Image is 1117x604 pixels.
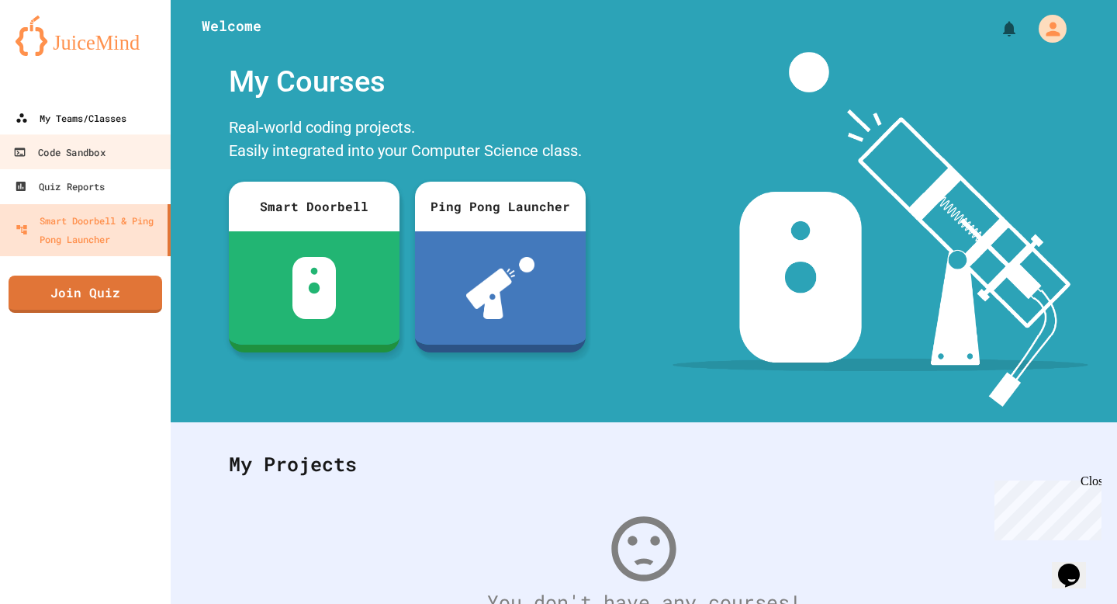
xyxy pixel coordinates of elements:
[988,474,1101,540] iframe: chat widget
[9,276,162,313] a: Join Quiz
[213,434,1074,495] div: My Projects
[466,257,535,319] img: ppl-with-ball.png
[15,177,105,196] div: Quiz Reports
[673,52,1088,407] img: banner-image-my-projects.png
[1052,542,1101,588] iframe: chat widget
[1022,11,1070,47] div: My Account
[292,257,337,319] img: sdb-white.svg
[13,143,105,162] div: Code Sandbox
[6,6,107,99] div: Chat with us now!Close
[16,211,161,248] div: Smart Doorbell & Ping Pong Launcher
[16,109,126,127] div: My Teams/Classes
[221,52,593,112] div: My Courses
[415,182,586,231] div: Ping Pong Launcher
[221,112,593,170] div: Real-world coding projects. Easily integrated into your Computer Science class.
[229,182,399,231] div: Smart Doorbell
[971,16,1022,42] div: My Notifications
[16,16,155,56] img: logo-orange.svg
